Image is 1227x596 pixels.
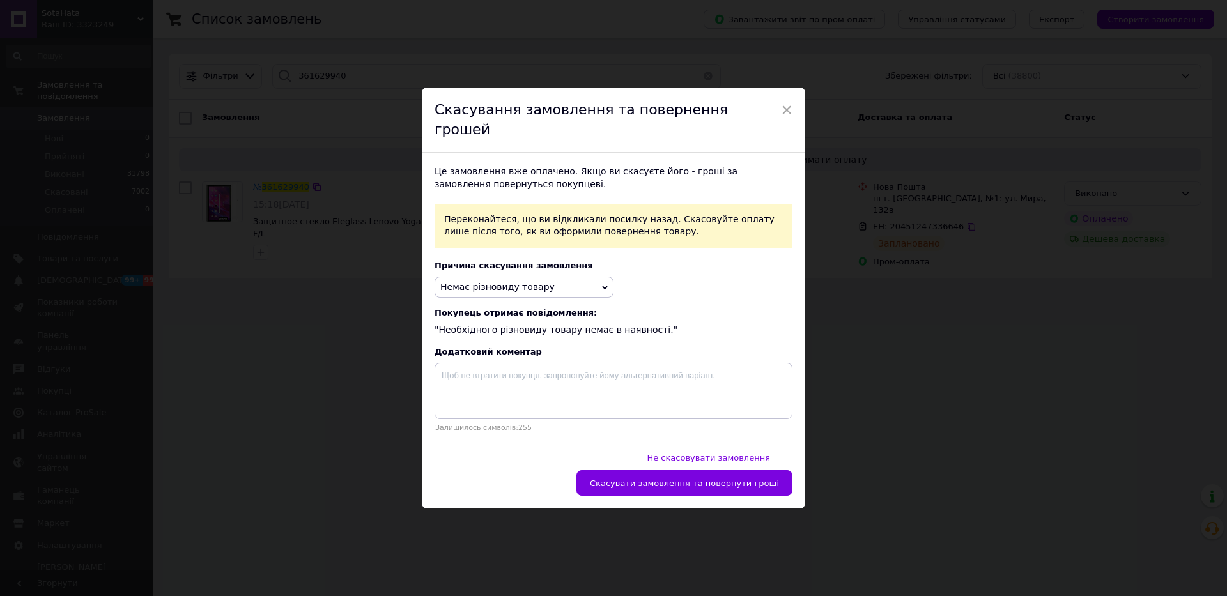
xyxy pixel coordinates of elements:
div: "Необхідного різновиду товару немає в наявності." [435,308,792,337]
span: Скасувати замовлення та повернути гроші [590,478,779,488]
div: Переконайтеся, що ви відкликали посилку назад. Скасовуйте оплату лише після того, як ви оформили ... [435,204,792,248]
button: Скасувати замовлення та повернути гроші [576,470,792,496]
div: Причина скасування замовлення [435,261,792,270]
span: Покупець отримає повідомлення: [435,308,792,317]
span: × [781,99,792,121]
button: Не скасовувати замовлення [633,445,783,470]
div: Скасування замовлення та повернення грошей [422,88,805,153]
span: Не скасовувати замовлення [647,453,770,462]
div: Залишилось символів: 255 [435,424,792,432]
div: Додатковий коментар [435,347,792,356]
span: Немає різновиду товару [440,282,555,292]
div: Це замовлення вже оплачено. Якщо ви скасуєте його - гроші за замовлення повернуться покупцеві. [435,165,792,190]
